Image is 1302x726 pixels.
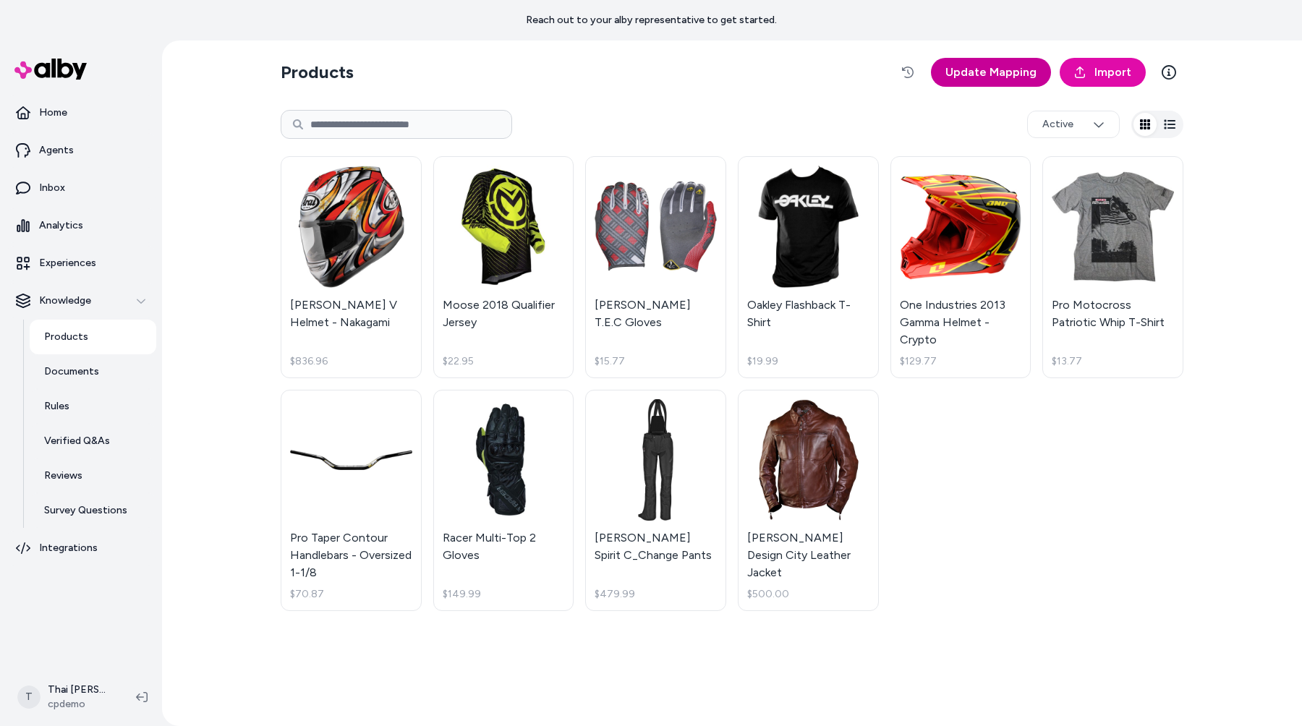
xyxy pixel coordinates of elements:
a: Rules [30,389,156,424]
a: Analytics [6,208,156,243]
span: T [17,686,41,709]
h2: Products [281,61,354,84]
a: Documents [30,354,156,389]
a: Oakley Flashback T-ShirtOakley Flashback T-Shirt$19.99 [738,156,879,378]
a: Moose 2018 Qualifier JerseyMoose 2018 Qualifier Jersey$22.95 [433,156,574,378]
span: Update Mapping [945,64,1037,81]
button: Active [1027,111,1120,138]
p: Verified Q&As [44,434,110,448]
a: Richa Spirit C_Change Pants[PERSON_NAME] Spirit C_Change Pants$479.99 [585,390,726,612]
span: cpdemo [48,697,113,712]
a: Arai Corsair V Helmet - Nakagami[PERSON_NAME] V Helmet - Nakagami$836.96 [281,156,422,378]
a: Agents [6,133,156,168]
a: Integrations [6,531,156,565]
p: Rules [44,399,69,414]
p: Thai [PERSON_NAME] [48,683,113,697]
p: Documents [44,364,99,379]
p: Reach out to your alby representative to get started. [526,13,777,27]
a: Verified Q&As [30,424,156,458]
img: alby Logo [14,59,87,80]
span: Import [1094,64,1131,81]
a: One Industries 2013 Gamma Helmet - CryptoOne Industries 2013 Gamma Helmet - Crypto$129.77 [890,156,1031,378]
a: Home [6,95,156,130]
p: Reviews [44,469,82,483]
a: Pro Motocross Patriotic Whip T-ShirtPro Motocross Patriotic Whip T-Shirt$13.77 [1042,156,1183,378]
a: Survey Questions [30,493,156,528]
a: Roland Sands Design City Leather Jacket[PERSON_NAME] Design City Leather Jacket$500.00 [738,390,879,612]
button: TThai [PERSON_NAME]cpdemo [9,674,124,720]
a: Experiences [6,246,156,281]
p: Knowledge [39,294,91,308]
a: Novik T.E.C Gloves[PERSON_NAME] T.E.C Gloves$15.77 [585,156,726,378]
p: Integrations [39,541,98,555]
p: Analytics [39,218,83,233]
a: Reviews [30,458,156,493]
a: Products [30,320,156,354]
a: Pro Taper Contour Handlebars - Oversized 1-1/8Pro Taper Contour Handlebars - Oversized 1-1/8$70.87 [281,390,422,612]
p: Survey Questions [44,503,127,518]
a: Import [1060,58,1146,87]
button: Knowledge [6,283,156,318]
p: Products [44,330,88,344]
a: Racer Multi-Top 2 GlovesRacer Multi-Top 2 Gloves$149.99 [433,390,574,612]
p: Agents [39,143,74,158]
a: Update Mapping [931,58,1051,87]
p: Home [39,106,67,120]
p: Inbox [39,181,65,195]
a: Inbox [6,171,156,205]
p: Experiences [39,256,96,270]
